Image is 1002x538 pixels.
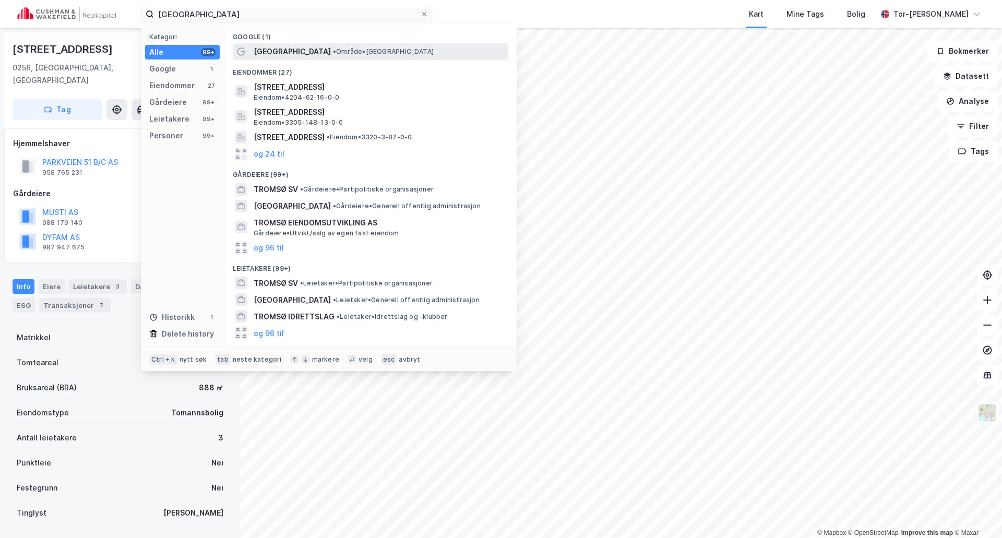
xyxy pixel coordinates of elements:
div: esc [381,354,397,365]
div: Kart [749,8,764,20]
div: Eiendomstype [17,407,69,419]
div: Google [149,63,176,75]
span: [GEOGRAPHIC_DATA] [254,45,331,58]
div: Tor-[PERSON_NAME] [893,8,969,20]
span: Eiendom • 3305-148-13-0-0 [254,118,343,127]
div: Kategori [149,33,220,41]
div: Eiendommer (27) [224,60,517,79]
span: Område • [GEOGRAPHIC_DATA] [333,47,434,56]
button: Tag [13,99,102,120]
div: Leietakere [69,279,127,294]
span: • [333,202,336,210]
iframe: Chat Widget [950,488,1002,538]
div: Info [13,279,34,294]
div: 888 ㎡ [199,381,223,394]
div: 99+ [201,48,216,56]
div: Tomannsbolig [171,407,223,419]
div: Tinglyst [17,507,46,519]
div: Personer (99+) [224,341,517,360]
div: Antall leietakere [17,432,77,444]
div: Leietakere [149,113,189,125]
span: [GEOGRAPHIC_DATA] [254,200,331,212]
div: [STREET_ADDRESS] [13,41,115,57]
div: 99+ [201,115,216,123]
span: Eiendom • 4204-62-16-0-0 [254,93,339,102]
span: [GEOGRAPHIC_DATA] [254,294,331,306]
div: Hjemmelshaver [13,137,227,150]
div: Transaksjoner [39,298,111,313]
div: 1 [207,65,216,73]
div: Festegrunn [17,482,57,494]
span: TROMSØ SV [254,277,298,290]
span: [STREET_ADDRESS] [254,106,504,118]
span: • [333,47,336,55]
button: og 96 til [254,327,284,339]
div: Personer [149,129,183,142]
div: avbryt [399,355,420,364]
img: cushman-wakefield-realkapital-logo.202ea83816669bd177139c58696a8fa1.svg [17,7,116,21]
div: Datasett [131,279,183,294]
div: velg [359,355,373,364]
button: Tags [949,141,998,162]
button: og 24 til [254,148,284,160]
span: • [337,313,340,320]
div: Tomteareal [17,356,58,369]
div: Bruksareal (BRA) [17,381,77,394]
div: Eiere [39,279,65,294]
span: Leietaker • Idrettslag og -klubber [337,313,448,321]
button: og 96 til [254,242,284,254]
button: Filter [948,116,998,137]
span: Eiendom • 3320-3-87-0-0 [327,133,412,141]
a: Improve this map [901,529,953,536]
div: 99+ [201,131,216,140]
div: [PERSON_NAME] [163,507,223,519]
div: Nei [211,457,223,469]
span: TROMSØ IDRETTSLAG [254,310,335,323]
div: Google (1) [224,25,517,43]
span: Gårdeiere • Utvikl./salg av egen fast eiendom [254,229,399,237]
div: Nei [211,482,223,494]
div: Gårdeiere [13,187,227,200]
div: Punktleie [17,457,51,469]
div: tab [215,354,231,365]
div: Eiendommer [149,79,195,92]
div: Delete history [162,328,214,340]
input: Søk på adresse, matrikkel, gårdeiere, leietakere eller personer [154,6,420,22]
div: 988 179 140 [42,219,82,227]
div: Kontrollprogram for chat [950,488,1002,538]
span: • [300,185,303,193]
span: TROMSØ SV [254,183,298,196]
span: TROMSØ EIENDOMSUTVIKLING AS [254,217,504,229]
div: Ctrl + k [149,354,177,365]
div: Matrikkel [17,331,51,344]
div: 0256, [GEOGRAPHIC_DATA], [GEOGRAPHIC_DATA] [13,62,145,87]
button: Bokmerker [927,41,998,62]
span: [STREET_ADDRESS] [254,131,325,144]
button: Analyse [937,91,998,112]
div: 27 [207,81,216,90]
span: [STREET_ADDRESS] [254,81,504,93]
span: Leietaker • Partipolitiske organisasjoner [300,279,433,288]
div: markere [312,355,339,364]
div: Historikk [149,311,195,324]
div: neste kategori [233,355,282,364]
a: Mapbox [817,529,846,536]
span: • [327,133,330,141]
span: Leietaker • Generell offentlig administrasjon [333,296,480,304]
span: Gårdeiere • Partipolitiske organisasjoner [300,185,434,194]
div: ESG [13,298,35,313]
div: Mine Tags [786,8,824,20]
div: 1 [207,313,216,321]
span: • [333,296,336,304]
div: 99+ [201,98,216,106]
span: Gårdeiere • Generell offentlig administrasjon [333,202,481,210]
a: OpenStreetMap [848,529,899,536]
div: Gårdeiere [149,96,187,109]
button: Datasett [934,66,998,87]
div: 3 [112,281,123,292]
div: nytt søk [180,355,207,364]
img: Z [977,403,997,423]
div: Bolig [847,8,865,20]
div: 958 765 231 [42,169,82,177]
div: Gårdeiere (99+) [224,162,517,181]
